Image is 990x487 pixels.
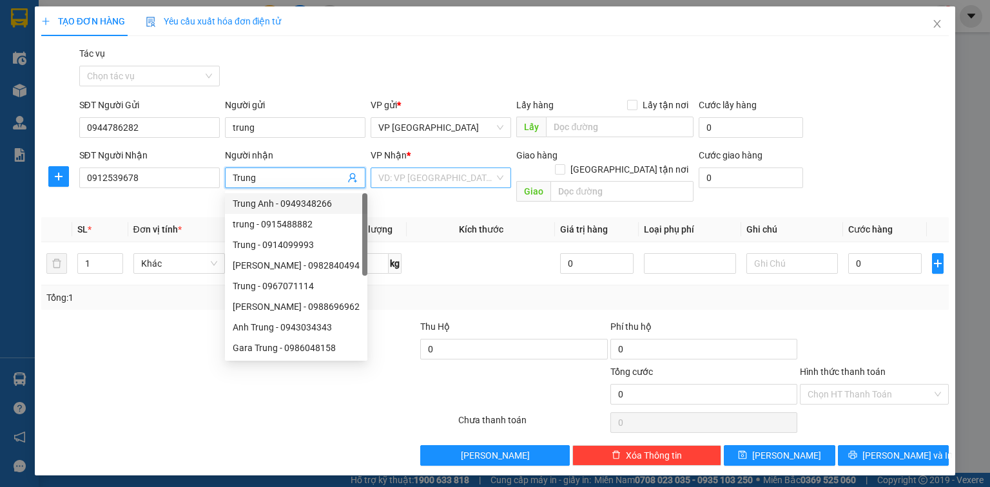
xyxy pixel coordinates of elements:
div: Gara Trung - 0986048158 [225,338,367,358]
div: Người gửi [225,98,365,112]
span: user-add [347,173,358,183]
div: Anh Trung - 0943034343 [225,317,367,338]
label: Cước lấy hàng [699,100,757,110]
div: Anh Trung - 0943034343 [233,320,360,334]
span: Giá trị hàng [560,224,608,234]
div: trung - 0915488882 [225,214,367,234]
span: plus [41,17,50,26]
span: printer [848,450,857,461]
button: deleteXóa Thông tin [572,445,721,466]
input: Dọc đường [546,117,694,137]
input: Ghi Chú [746,253,839,274]
div: [PERSON_NAME] - 0982840494 [233,258,360,272]
span: Xóa Thông tin [626,448,682,463]
div: Trung Anh - 0949348266 [225,193,367,214]
div: Tổng: 1 [46,291,383,305]
div: Anh Trung - 0982840494 [225,255,367,276]
span: Lấy [516,117,546,137]
span: Giao [516,181,550,202]
span: Giao hàng [516,150,558,160]
span: close [932,19,942,29]
div: Phí thu hộ [610,320,797,339]
span: Khác [141,254,218,273]
div: Gara Trung - 0986048158 [233,341,360,355]
span: Thu Hộ [420,321,450,332]
span: TẠO ĐƠN HÀNG [41,16,125,26]
span: Lấy hàng [516,100,554,110]
span: Tổng cước [610,367,653,377]
div: võ văn trung - 0988696962 [225,296,367,317]
span: plus [933,258,943,269]
span: VP Nhận [371,150,407,160]
div: [PERSON_NAME] - 0988696962 [233,300,360,314]
div: Trung - 0914099993 [225,234,367,255]
input: Cước lấy hàng [699,117,803,138]
button: [PERSON_NAME] [420,445,569,466]
th: Loại phụ phí [639,217,741,242]
input: 0 [560,253,634,274]
span: Đơn vị tính [133,224,182,234]
div: VP gửi [371,98,511,112]
span: SL [77,224,88,234]
div: Chưa thanh toán [457,413,608,435]
span: Định lượng [347,224,393,234]
span: Lấy tận nơi [637,98,694,112]
button: plus [932,253,944,274]
span: Yêu cầu xuất hóa đơn điện tử [146,16,282,26]
span: Kích thước [459,224,503,234]
button: save[PERSON_NAME] [724,445,835,466]
button: Close [919,6,955,43]
div: Người nhận [225,148,365,162]
div: Trung - 0967071114 [233,279,360,293]
div: Trung - 0967071114 [225,276,367,296]
label: Cước giao hàng [699,150,762,160]
input: Cước giao hàng [699,167,803,188]
button: delete [46,253,67,274]
button: plus [48,166,69,187]
div: trung - 0915488882 [233,217,360,231]
span: plus [49,171,68,182]
span: [PERSON_NAME] và In [862,448,953,463]
span: [PERSON_NAME] [461,448,530,463]
label: Hình thức thanh toán [800,367,886,377]
button: printer[PERSON_NAME] và In [838,445,949,466]
span: delete [612,450,621,461]
input: Dọc đường [550,181,694,202]
img: icon [146,17,156,27]
th: Ghi chú [741,217,844,242]
div: Trung Anh - 0949348266 [233,196,360,211]
span: Cước hàng [848,224,893,234]
label: Tác vụ [79,48,105,59]
span: kg [389,253,402,274]
div: SĐT Người Nhận [79,148,220,162]
span: [PERSON_NAME] [752,448,821,463]
span: save [738,450,747,461]
span: [GEOGRAPHIC_DATA] tận nơi [565,162,694,177]
div: Trung - 0914099993 [233,238,360,252]
span: VP Đà Nẵng [378,118,503,137]
div: SĐT Người Gửi [79,98,220,112]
